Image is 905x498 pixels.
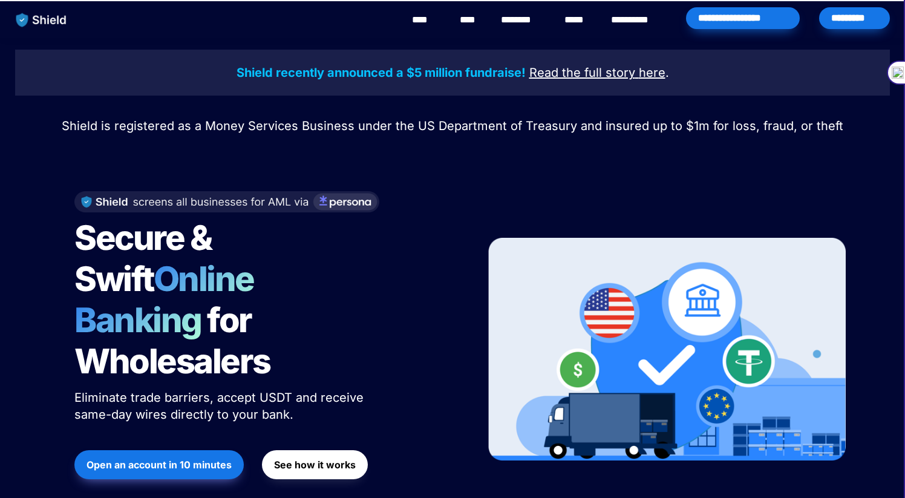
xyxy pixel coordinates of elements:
span: . [665,65,669,80]
strong: Open an account in 10 minutes [87,459,232,471]
u: Read the full story [529,65,635,80]
span: Shield is registered as a Money Services Business under the US Department of Treasury and insured... [62,119,843,133]
img: website logo [10,7,73,33]
strong: See how it works [274,459,356,471]
span: for Wholesalers [74,300,270,382]
strong: Shield recently announced a $5 million fundraise! [237,65,526,80]
u: here [639,65,665,80]
button: Open an account in 10 minutes [74,450,244,479]
a: Open an account in 10 minutes [74,444,244,485]
span: Eliminate trade barriers, accept USDT and receive same-day wires directly to your bank. [74,390,367,422]
span: Secure & Swift [74,217,217,300]
button: See how it works [262,450,368,479]
a: here [639,67,665,79]
a: Read the full story [529,67,635,79]
a: See how it works [262,444,368,485]
span: Online Banking [74,258,266,341]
